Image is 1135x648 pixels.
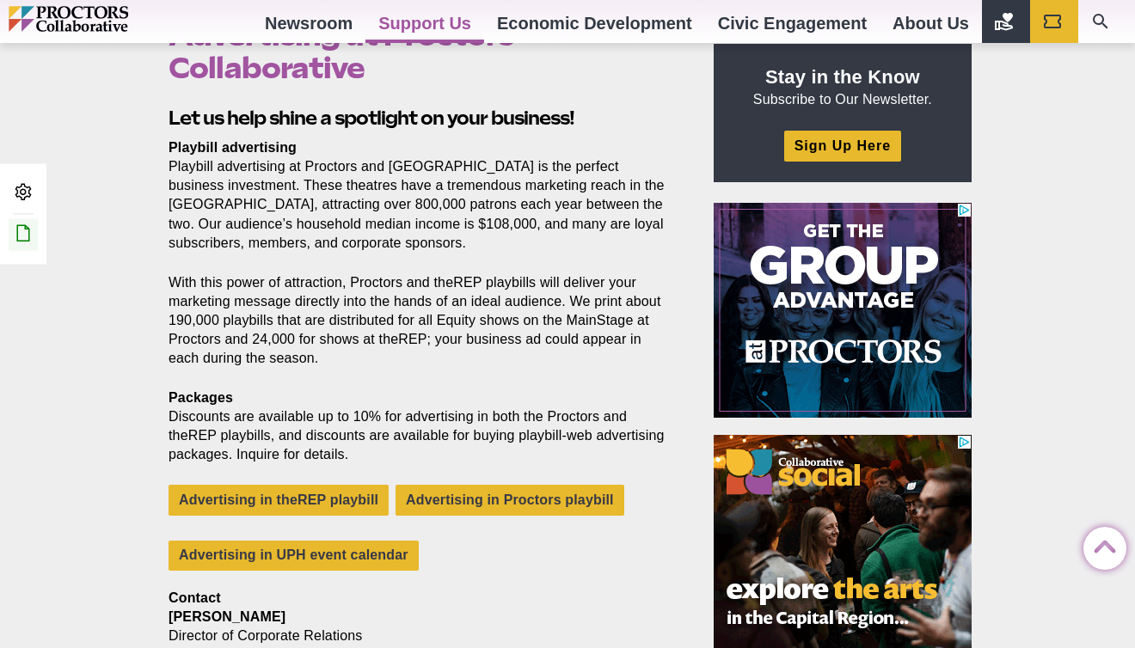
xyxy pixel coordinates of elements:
[169,609,285,624] strong: [PERSON_NAME]
[396,485,624,515] a: Advertising in Proctors playbill
[169,138,674,252] p: Playbill advertising at Proctors and [GEOGRAPHIC_DATA] is the perfect business investment. These ...
[734,64,951,109] p: Subscribe to Our Newsletter.
[169,105,674,131] h2: Let us help shine a spotlight on your business!
[169,541,419,571] a: Advertising in UPH event calendar
[169,590,221,605] strong: Contact
[169,273,674,368] p: With this power of attraction, Proctors and theREP playbills will deliver your marketing message ...
[9,218,38,250] a: Edit this Post/Page
[1083,528,1118,562] a: Back to Top
[714,203,972,418] iframe: Advertisement
[169,140,297,155] strong: Playbill advertising
[765,66,920,88] strong: Stay in the Know
[169,19,674,84] h1: Advertising at Proctors Collaborative
[9,177,38,209] a: Admin Area
[169,388,674,464] p: Discounts are available up to 10% for advertising in both the Proctors and theREP playbills, and ...
[9,6,202,32] img: Proctors logo
[169,485,389,515] a: Advertising in theREP playbill
[169,390,233,405] strong: Packages
[784,131,901,161] a: Sign Up Here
